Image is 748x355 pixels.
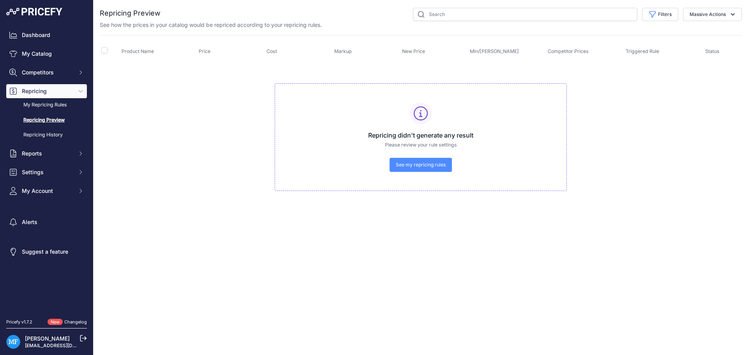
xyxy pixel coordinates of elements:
button: My Account [6,184,87,198]
span: Price [199,48,210,54]
a: Alerts [6,215,87,229]
a: [PERSON_NAME] [25,335,70,342]
a: Changelog [64,319,87,325]
span: New Price [402,48,425,54]
span: New [48,319,63,325]
a: Dashboard [6,28,87,42]
span: Competitor Prices [548,48,589,54]
span: My Account [22,187,73,195]
a: My Repricing Rules [6,98,87,112]
button: Massive Actions [683,8,742,21]
span: See my repricing rules [396,162,446,168]
a: Suggest a feature [6,245,87,259]
button: Filters [642,8,678,21]
button: Reports [6,147,87,161]
p: Please review your rule settings [281,141,560,149]
a: [EMAIL_ADDRESS][DOMAIN_NAME] [25,343,106,348]
button: Repricing [6,84,87,98]
span: Cost [266,48,277,54]
span: Product Name [122,48,154,54]
span: Competitors [22,69,73,76]
nav: Sidebar [6,28,87,309]
input: Search [413,8,637,21]
a: Repricing Preview [6,113,87,127]
span: Reports [22,150,73,157]
div: Pricefy v1.7.2 [6,319,32,325]
span: Settings [22,168,73,176]
a: See my repricing rules [390,158,452,172]
h3: Repricing didn't generate any result [281,131,560,140]
p: See how the prices in your catalog would be repriced according to your repricing rules. [100,21,322,29]
span: Triggered Rule [626,48,659,54]
a: My Catalog [6,47,87,61]
span: Min/[PERSON_NAME] [470,48,519,54]
button: Settings [6,165,87,179]
img: Pricefy Logo [6,8,62,16]
span: Repricing [22,87,73,95]
a: Repricing History [6,128,87,142]
h2: Repricing Preview [100,8,161,19]
button: Competitors [6,65,87,79]
span: Status [705,48,720,54]
span: Markup [334,48,352,54]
